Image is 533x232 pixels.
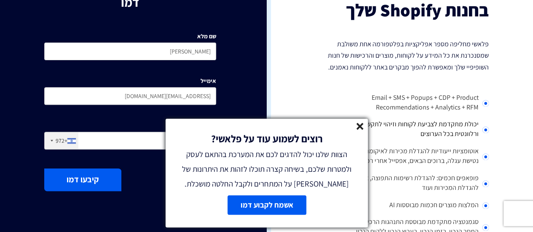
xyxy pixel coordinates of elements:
p: פלאשי מחליפה מספר אפליקציות בפלטפורמה אחת משולבת שמסנכרנת את כל המידע על לקוחות, מוצרים והרכישות ... [317,38,489,73]
label: אימייל [201,77,216,85]
li: אוטומציות ייעודיות להגדלת מכירות לאיקומרס: מניעת נטישת עגלה, ברוכים הבאים, אפסייל אחרי רכישה ועוד. [317,143,489,170]
div: +972 [56,136,67,145]
div: Israel (‫ישראל‬‎): +972 [45,132,78,149]
input: 50-234-5678 [44,132,216,149]
label: שם מלא [197,32,216,40]
li: Email + SMS + Popups + CDP + Product Recommendations + Analytics + RFM [317,90,489,117]
button: קיבעו דמו [44,168,121,191]
span: יכולת מתקדמת לצביעת לקוחות וזיהוי לתקשורת פרסונלית ורלוונטית בכל הערוצים [332,120,479,138]
li: פופאפים חכמים: להגדלת רשימות התפוצה, אפסייל וקרוסייל להגדלת המכירות ועוד [317,170,489,197]
li: המלצות מוצרים חכמות מבוססות AI [317,197,489,214]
